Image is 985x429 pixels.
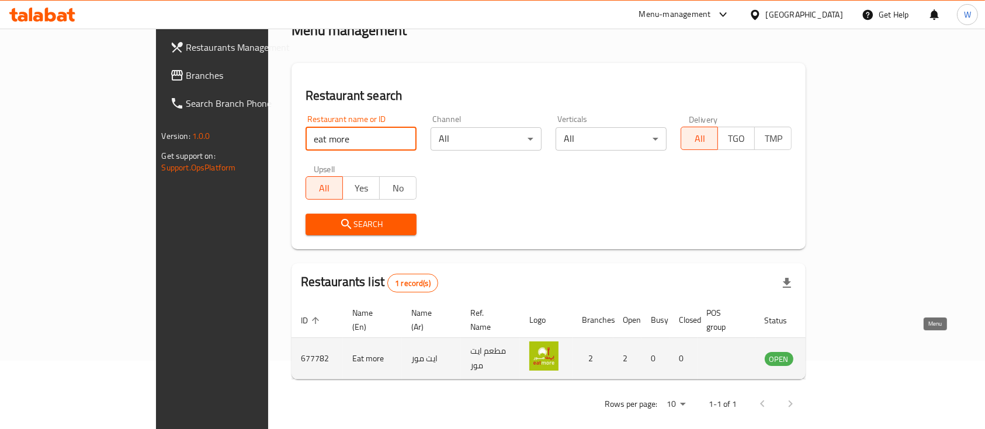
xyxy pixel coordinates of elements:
[717,127,755,150] button: TGO
[765,313,803,327] span: Status
[639,8,711,22] div: Menu-management
[402,338,461,379] td: ايت مور
[765,353,793,366] span: OPEN
[964,8,971,21] span: W
[161,33,321,61] a: Restaurants Management
[292,21,407,40] h2: Menu management
[379,176,417,200] button: No
[754,127,792,150] button: TMP
[292,302,857,379] table: enhanced table
[431,127,542,151] div: All
[186,68,311,82] span: Branches
[161,61,321,89] a: Branches
[162,160,236,175] a: Support.OpsPlatform
[314,165,335,173] label: Upsell
[766,8,843,21] div: [GEOGRAPHIC_DATA]
[573,338,613,379] td: 2
[301,273,438,292] h2: Restaurants list
[343,338,402,379] td: Eat more
[306,176,343,200] button: All
[765,352,793,366] div: OPEN
[162,148,216,163] span: Get support on:
[605,397,657,411] p: Rows per page:
[162,128,190,144] span: Version:
[689,115,718,123] label: Delivery
[306,127,417,151] input: Search for restaurant name or ID..
[681,127,718,150] button: All
[186,40,311,54] span: Restaurants Management
[411,306,447,334] span: Name (Ar)
[641,338,670,379] td: 0
[315,217,407,232] span: Search
[686,130,713,147] span: All
[461,338,520,379] td: مطعم ايت مور
[301,313,323,327] span: ID
[529,341,559,371] img: Eat more
[670,302,698,338] th: Closed
[670,338,698,379] td: 0
[311,180,338,197] span: All
[352,306,388,334] span: Name (En)
[306,87,792,104] h2: Restaurant search
[613,338,641,379] td: 2
[723,130,750,147] span: TGO
[470,306,506,334] span: Ref. Name
[388,278,438,289] span: 1 record(s)
[556,127,667,151] div: All
[306,214,417,235] button: Search
[161,89,321,117] a: Search Branch Phone
[613,302,641,338] th: Open
[773,269,801,297] div: Export file
[707,306,741,334] span: POS group
[709,397,737,411] p: 1-1 of 1
[641,302,670,338] th: Busy
[342,176,380,200] button: Yes
[759,130,787,147] span: TMP
[192,128,210,144] span: 1.0.0
[384,180,412,197] span: No
[348,180,375,197] span: Yes
[662,396,690,413] div: Rows per page:
[387,274,438,292] div: Total records count
[186,96,311,110] span: Search Branch Phone
[573,302,613,338] th: Branches
[520,302,573,338] th: Logo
